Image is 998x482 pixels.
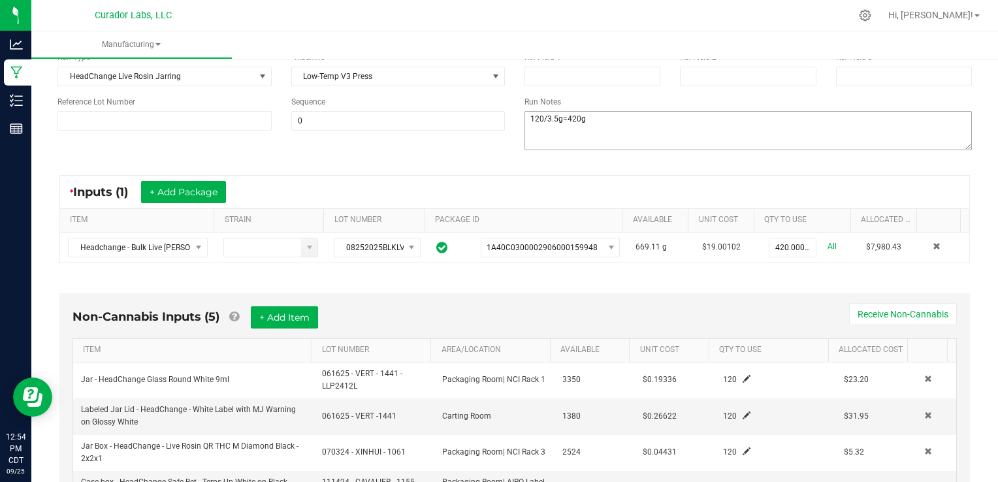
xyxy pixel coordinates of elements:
[83,345,306,355] a: ITEMSortable
[95,10,172,21] span: Curador Labs, LLC
[918,345,942,355] a: Sortable
[719,345,823,355] a: QTY TO USESortable
[10,122,23,135] inline-svg: Reports
[861,215,911,225] a: Allocated CostSortable
[442,345,545,355] a: AREA/LOCATIONSortable
[643,375,677,384] span: $0.19336
[636,242,660,251] span: 669.11
[435,215,617,225] a: PACKAGE IDSortable
[633,215,683,225] a: AVAILABLESortable
[322,447,406,457] span: 070324 - XINHUI - 1061
[81,375,229,384] span: Jar - HeadChange Glass Round White 9ml
[866,242,901,251] span: $7,980.43
[69,238,191,257] span: Headchange - Bulk Live [PERSON_NAME] Burger
[10,94,23,107] inline-svg: Inventory
[857,9,873,22] div: Manage settings
[524,97,561,106] span: Run Notes
[73,185,141,199] span: Inputs (1)
[6,466,25,476] p: 09/25
[562,411,581,421] span: 1380
[723,411,737,421] span: 120
[723,447,737,457] span: 120
[844,411,869,421] span: $31.95
[503,375,545,384] span: | NCI Rack 1
[442,447,545,457] span: Packaging Room
[31,31,232,59] a: Manufacturing
[442,375,545,384] span: Packaging Room
[322,345,426,355] a: LOT NUMBERSortable
[764,215,845,225] a: QTY TO USESortable
[322,411,396,421] span: 061625 - VERT -1441
[251,306,318,329] button: + Add Item
[141,181,226,203] button: + Add Package
[828,238,837,255] a: All
[10,66,23,79] inline-svg: Manufacturing
[225,215,319,225] a: STRAINSortable
[560,345,624,355] a: AVAILABLESortable
[72,310,219,324] span: Non-Cannabis Inputs (5)
[81,442,298,463] span: Jar Box - HeadChange - Live Rosin QR THC M Diamond Black - 2x2x1
[31,39,232,50] span: Manufacturing
[643,411,677,421] span: $0.26622
[503,447,545,457] span: | NCI Rack 3
[927,215,956,225] a: Sortable
[81,405,296,426] span: Labeled Jar Lid - HeadChange - White Label with MJ Warning on Glossy White
[699,215,749,225] a: Unit CostSortable
[442,411,491,421] span: Carting Room
[723,375,737,384] span: 120
[562,375,581,384] span: 3350
[334,215,420,225] a: LOT NUMBERSortable
[844,375,869,384] span: $23.20
[849,303,957,325] button: Receive Non-Cannabis
[562,447,581,457] span: 2524
[10,38,23,51] inline-svg: Analytics
[334,238,403,257] span: 08252025BLKLVRSNBLNDPPBRGR
[57,97,135,106] span: Reference Lot Number
[58,67,255,86] span: HeadChange Live Rosin Jarring
[6,431,25,466] p: 12:54 PM CDT
[13,378,52,417] iframe: Resource center
[292,67,489,86] span: Low-Temp V3 Press
[662,242,667,251] span: g
[322,369,402,391] span: 061625 - VERT - 1441 - LLP2412L
[291,97,325,106] span: Sequence
[702,242,741,251] span: $19.00102
[839,345,903,355] a: Allocated CostSortable
[844,447,864,457] span: $5.32
[229,310,239,324] a: Add Non-Cannabis items that were also consumed in the run (e.g. gloves and packaging); Also add N...
[888,10,973,20] span: Hi, [PERSON_NAME]!
[68,238,208,257] span: NO DATA FOUND
[487,243,598,252] span: 1A40C0300002906000159948
[70,215,209,225] a: ITEMSortable
[643,447,677,457] span: $0.04431
[640,345,704,355] a: Unit CostSortable
[436,240,447,255] span: In Sync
